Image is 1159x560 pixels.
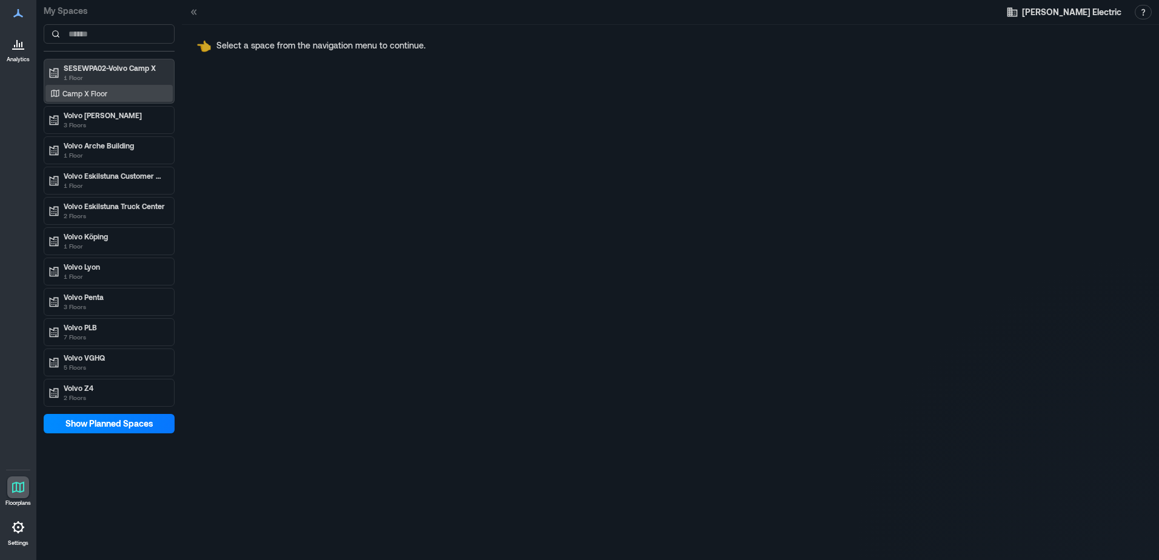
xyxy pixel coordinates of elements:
[64,272,165,281] p: 1 Floor
[62,88,107,98] p: Camp X Floor
[44,5,175,17] p: My Spaces
[64,292,165,302] p: Volvo Penta
[64,63,165,73] p: SESEWPA02-Volvo Camp X
[216,39,426,52] p: Select a space from the navigation menu to continue.
[65,418,153,430] span: Show Planned Spaces
[44,414,175,433] button: Show Planned Spaces
[64,181,165,190] p: 1 Floor
[64,383,165,393] p: Volvo Z4
[64,141,165,150] p: Volvo Arche Building
[64,110,165,120] p: Volvo [PERSON_NAME]
[64,232,165,241] p: Volvo Köping
[64,73,165,82] p: 1 Floor
[5,499,31,507] p: Floorplans
[64,332,165,342] p: 7 Floors
[64,353,165,362] p: Volvo VGHQ
[2,473,35,510] a: Floorplans
[7,56,30,63] p: Analytics
[1003,2,1125,22] button: [PERSON_NAME] Electric
[64,241,165,251] p: 1 Floor
[64,171,165,181] p: Volvo Eskilstuna Customer Center
[64,302,165,312] p: 3 Floors
[64,150,165,160] p: 1 Floor
[8,539,28,547] p: Settings
[64,211,165,221] p: 2 Floors
[196,38,212,53] span: pointing left
[1022,6,1121,18] span: [PERSON_NAME] Electric
[64,201,165,211] p: Volvo Eskilstuna Truck Center
[4,513,33,550] a: Settings
[64,362,165,372] p: 5 Floors
[64,262,165,272] p: Volvo Lyon
[64,393,165,402] p: 2 Floors
[64,322,165,332] p: Volvo PLB
[64,120,165,130] p: 3 Floors
[3,29,33,67] a: Analytics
